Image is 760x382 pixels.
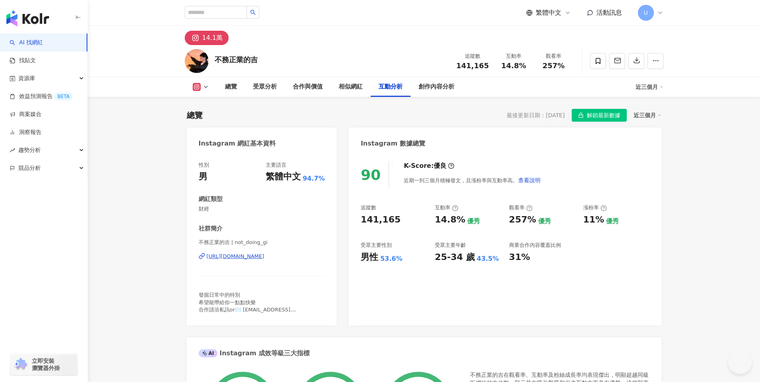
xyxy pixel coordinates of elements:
[379,82,403,92] div: 互動分析
[456,61,489,70] span: 141,165
[435,204,458,211] div: 互動率
[6,10,49,26] img: logo
[32,357,60,372] span: 立即安裝 瀏覽器外掛
[199,239,325,246] span: 不務正業的吉 | not_doing_gi
[215,55,258,65] div: 不務正業的吉
[467,217,480,226] div: 優秀
[507,112,565,118] div: 最後更新日期：[DATE]
[518,172,541,188] button: 查看說明
[636,81,663,93] div: 近三個月
[509,242,561,249] div: 商業合作內容覆蓋比例
[185,49,209,73] img: KOL Avatar
[18,69,35,87] span: 資源庫
[477,254,499,263] div: 43.5%
[199,349,310,358] div: Instagram 成效等級三大指標
[199,139,276,148] div: Instagram 網紅基本資料
[587,109,620,122] span: 解鎖最新數據
[199,171,207,183] div: 男
[606,217,619,226] div: 優秀
[501,62,526,70] span: 14.8%
[225,82,237,92] div: 總覽
[434,161,446,170] div: 優良
[518,177,541,183] span: 查看說明
[509,204,533,211] div: 觀看率
[634,110,661,120] div: 近三個月
[361,242,392,249] div: 受眾主要性別
[253,82,277,92] div: 受眾分析
[361,204,376,211] div: 追蹤數
[339,82,363,92] div: 相似網紅
[10,93,73,100] a: 效益預測報告BETA
[303,174,325,183] span: 94.7%
[435,251,475,264] div: 25-34 歲
[207,253,265,260] div: [URL][DOMAIN_NAME]
[199,205,325,213] span: 財經
[509,214,536,226] div: 257%
[404,172,541,188] div: 近期一到三個月積極發文，且漲粉率與互動率高。
[18,159,41,177] span: 競品分析
[435,214,465,226] div: 14.8%
[538,217,551,226] div: 優秀
[456,52,489,60] div: 追蹤數
[572,109,627,122] button: 解鎖最新數據
[435,242,466,249] div: 受眾主要年齡
[199,253,325,260] a: [URL][DOMAIN_NAME]
[199,161,209,169] div: 性別
[543,62,565,70] span: 257%
[10,128,41,136] a: 洞察報告
[10,110,41,118] a: 商案媒合
[583,214,604,226] div: 11%
[293,82,323,92] div: 合作與價值
[18,141,41,159] span: 趨勢分析
[199,224,223,233] div: 社群簡介
[536,8,561,17] span: 繁體中文
[266,171,301,183] div: 繁體中文
[266,161,286,169] div: 主要語言
[199,195,223,203] div: 網紅類型
[199,349,218,357] div: AI
[499,52,529,60] div: 互動率
[10,148,15,153] span: rise
[250,10,256,15] span: search
[361,214,401,226] div: 141,165
[380,254,403,263] div: 53.6%
[404,161,454,170] div: K-Score :
[185,31,229,45] button: 14.1萬
[418,82,454,92] div: 創作內容分析
[728,350,752,374] iframe: Help Scout Beacon - Open
[10,39,43,47] a: searchAI 找網紅
[199,292,296,320] span: 發掘日常中的特別 希望能帶給你一點點快樂 合作請洽私訊or✉️ [EMAIL_ADDRESS][DOMAIN_NAME]
[644,8,647,17] span: U
[10,354,77,375] a: chrome extension立即安裝 瀏覽器外掛
[596,9,622,16] span: 活動訊息
[361,251,378,264] div: 男性
[509,251,530,264] div: 31%
[361,139,425,148] div: Instagram 數據總覽
[187,110,203,121] div: 總覽
[361,167,381,183] div: 90
[202,32,223,43] div: 14.1萬
[10,57,36,65] a: 找貼文
[13,358,28,371] img: chrome extension
[539,52,569,60] div: 觀看率
[583,204,607,211] div: 漲粉率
